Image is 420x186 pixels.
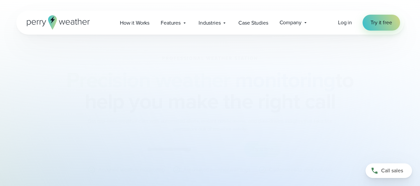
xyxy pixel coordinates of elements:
[114,16,155,30] a: How it Works
[161,19,181,27] span: Features
[280,19,301,27] span: Company
[371,19,392,27] span: Try it free
[199,19,220,27] span: Industries
[363,15,400,31] a: Try it free
[338,19,352,26] span: Log in
[238,19,268,27] span: Case Studies
[366,163,412,178] a: Call sales
[338,19,352,27] a: Log in
[120,19,149,27] span: How it Works
[233,16,274,30] a: Case Studies
[381,167,403,175] span: Call sales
